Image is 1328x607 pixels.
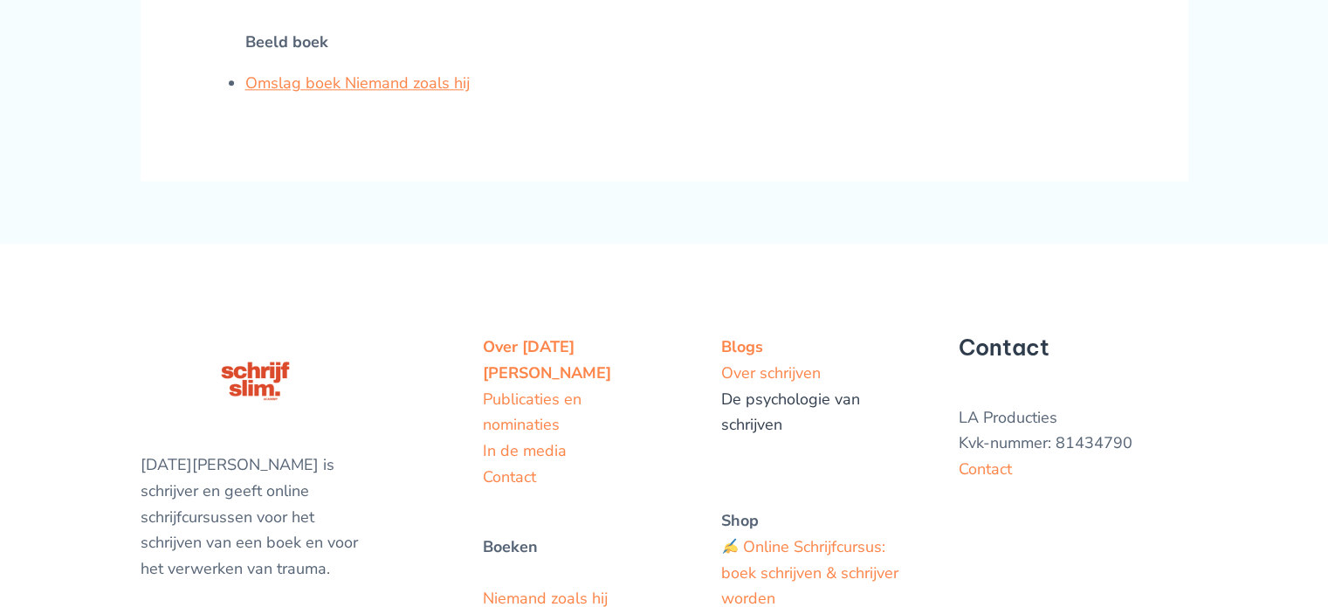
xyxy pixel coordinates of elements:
[141,452,370,583] p: [DATE][PERSON_NAME] is schrijver en geeft online schrijfcursussen voor het schrijven van een boek...
[959,405,1188,483] p: LA Producties Kvk-nummer: 81434790
[721,336,763,357] a: Blogs
[245,72,470,93] a: Omslag boek Niemand zoals hij
[959,335,1188,361] h5: Contact
[959,335,1188,483] aside: Footer Widget 3
[483,389,581,436] a: Publicaties en nominaties
[483,466,536,487] a: Contact
[722,538,738,554] img: ✍️
[483,536,538,557] strong: Boeken
[483,440,567,461] a: In de media
[721,510,759,531] strong: Shop
[209,335,301,427] img: schrijfcursus schrijfslim academy
[959,459,1012,479] a: Contact
[483,336,611,383] a: Over [DATE][PERSON_NAME]
[245,31,328,52] strong: Beeld boek
[721,362,821,383] a: Over schrijven
[721,389,860,436] a: De psychologie van schrijven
